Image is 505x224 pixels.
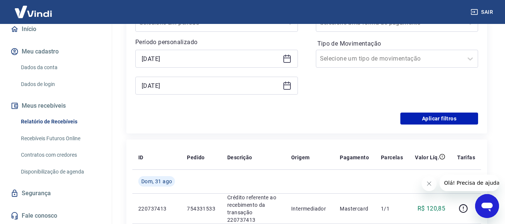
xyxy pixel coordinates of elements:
p: Pedido [187,154,204,161]
p: Pagamento [340,154,369,161]
input: Data final [142,80,280,91]
a: Disponibilização de agenda [18,164,103,179]
a: Segurança [9,185,103,202]
p: Tarifas [457,154,475,161]
a: Fale conosco [9,208,103,224]
a: Início [9,21,103,37]
p: Valor Líq. [415,154,439,161]
a: Dados de login [18,77,103,92]
p: Crédito referente ao recebimento da transação 220737413 [227,194,279,224]
a: Dados da conta [18,60,103,75]
iframe: Mensagem da empresa [440,175,499,191]
input: Data inicial [142,53,280,64]
p: R$ 120,85 [418,204,446,213]
p: Origem [291,154,310,161]
iframe: Botão para abrir a janela de mensagens [475,194,499,218]
p: 754331533 [187,205,215,212]
button: Meu cadastro [9,43,103,60]
span: Dom, 31 ago [141,178,172,185]
p: Parcelas [381,154,403,161]
p: 1/1 [381,205,403,212]
p: Período personalizado [135,38,298,47]
p: Descrição [227,154,252,161]
p: 220737413 [138,205,175,212]
iframe: Fechar mensagem [422,176,437,191]
span: Olá! Precisa de ajuda? [4,5,63,11]
button: Sair [469,5,496,19]
a: Recebíveis Futuros Online [18,131,103,146]
label: Tipo de Movimentação [317,39,477,48]
a: Relatório de Recebíveis [18,114,103,129]
p: ID [138,154,144,161]
img: Vindi [9,0,58,23]
p: Mastercard [340,205,369,212]
a: Contratos com credores [18,147,103,163]
button: Aplicar filtros [400,113,478,125]
p: Intermediador [291,205,328,212]
button: Meus recebíveis [9,98,103,114]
